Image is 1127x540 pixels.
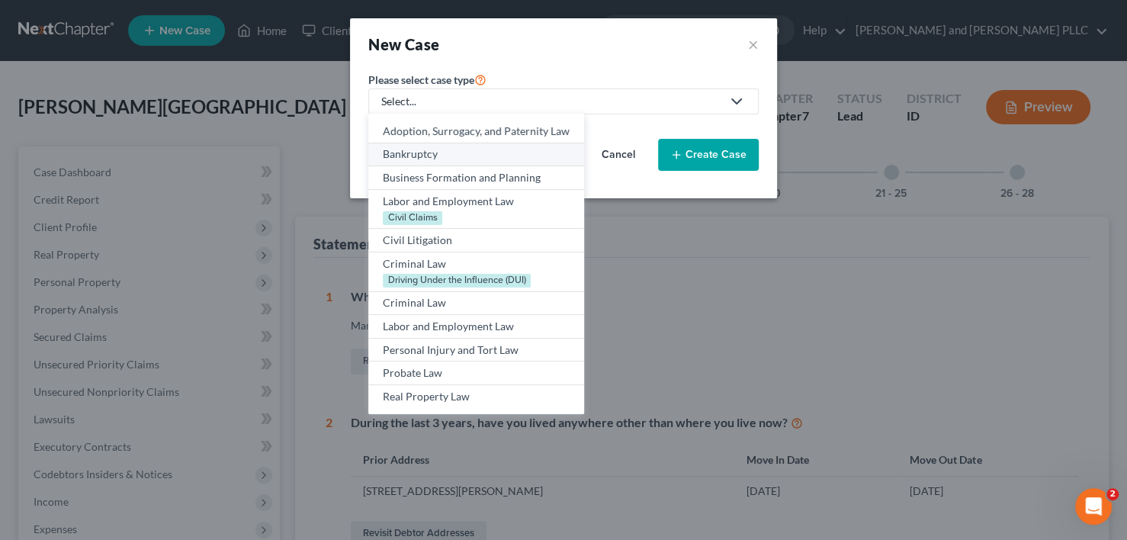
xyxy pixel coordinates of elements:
span: 2 [1106,488,1119,500]
div: Select... [381,94,721,109]
div: Driving Under the Influence (DUI) [383,274,531,288]
a: Probate Law [368,362,584,385]
a: Criminal Law Driving Under the Influence (DUI) [368,252,584,292]
a: Bankruptcy [368,143,584,167]
a: Labor and Employment Law Civil Claims [368,190,584,230]
div: Personal Injury and Tort Law [383,342,570,358]
div: Probate Law [383,365,570,381]
a: Business Formation and Planning [368,166,584,190]
a: Personal Injury and Tort Law [368,339,584,362]
div: Criminal Law [383,256,570,272]
div: Criminal Law [383,295,570,310]
div: Labor and Employment Law [383,319,570,334]
div: Business Formation and Planning [383,170,570,185]
a: Real Property Law [368,385,584,408]
iframe: Intercom live chat [1075,488,1112,525]
span: Please select case type [368,73,474,86]
div: Civil Claims [383,211,442,225]
div: Bankruptcy [383,146,570,162]
button: × [748,34,759,55]
a: Criminal Law [368,292,584,316]
strong: New Case [368,35,439,53]
button: Cancel [585,140,652,170]
div: Labor and Employment Law [383,194,570,209]
div: Civil Litigation [383,233,570,248]
button: Create Case [658,139,759,171]
a: Civil Litigation [368,229,584,252]
a: Labor and Employment Law [368,315,584,339]
a: Adoption, Surrogacy, and Paternity Law [368,120,584,143]
div: Real Property Law [383,389,570,404]
div: Adoption, Surrogacy, and Paternity Law [383,124,570,139]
